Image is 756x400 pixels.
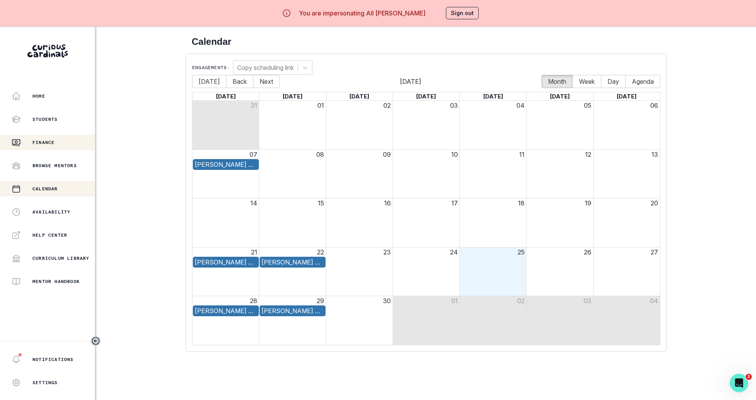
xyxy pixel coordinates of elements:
button: Sign out [446,7,479,19]
p: Mentor Handbook [32,278,80,285]
img: Curious Cardinals Logo [27,44,68,58]
span: [DATE] [483,93,503,100]
button: 29 [317,296,324,305]
div: Jaideep Kalagara's Coding Portfolio Passion Project [262,258,324,267]
span: [DATE] [216,93,236,100]
p: Help Center [32,232,67,238]
button: 16 [384,198,391,208]
button: 02 [383,101,391,110]
button: 19 [585,198,591,208]
span: [DATE] [283,93,302,100]
iframe: Intercom live chat [730,374,748,392]
span: [DATE] [617,93,636,100]
button: 12 [585,150,591,159]
button: 15 [318,198,324,208]
button: 03 [584,296,591,305]
button: 27 [651,247,658,257]
button: 14 [250,198,257,208]
p: Notifications [32,356,74,363]
button: 24 [450,247,458,257]
button: 02 [517,296,525,305]
button: 01 [451,296,458,305]
button: Back [226,75,253,88]
button: Agenda [625,75,660,88]
button: 10 [451,150,458,159]
p: Curriculum Library [32,255,89,261]
button: 21 [251,247,257,257]
p: Browse Mentors [32,163,77,169]
div: Ayush Bhattacharyya's App Development Passion Project [195,160,257,169]
button: 09 [383,150,391,159]
button: 18 [518,198,525,208]
button: 08 [316,150,324,159]
button: 25 [518,247,525,257]
h2: Calendar [192,36,661,47]
span: [DATE] [280,77,542,86]
p: Calendar [32,186,58,192]
button: [DATE] [192,75,226,88]
button: 26 [584,247,591,257]
button: 13 [651,150,658,159]
span: [DATE] [416,93,436,100]
button: 17 [451,198,458,208]
button: 20 [651,198,658,208]
p: Engagements: [192,64,230,71]
button: 01 [317,101,324,110]
div: Month View [192,92,660,345]
p: Students [32,116,58,122]
button: 31 [251,101,257,110]
button: 03 [450,101,458,110]
span: 2 [746,374,752,380]
button: 06 [650,101,658,110]
button: 07 [250,150,257,159]
button: 30 [383,296,391,305]
button: 04 [650,296,658,305]
div: Jaideep Kalagara's Coding Portfolio Passion Project [262,306,324,315]
button: Next [253,75,280,88]
button: 22 [317,247,324,257]
p: Finance [32,139,54,146]
button: Day [601,75,626,88]
span: [DATE] [349,93,369,100]
p: You are impersonating All [PERSON_NAME] [299,8,425,18]
button: Toggle sidebar [91,336,101,346]
button: Week [572,75,601,88]
button: 23 [383,247,391,257]
p: Home [32,93,45,99]
button: 11 [519,150,525,159]
div: Ayush Bhattacharyya's App Development Passion Project [195,258,257,267]
button: 05 [584,101,591,110]
span: [DATE] [550,93,570,100]
button: Month [542,75,573,88]
div: Ayush Bhattacharyya's App Development Passion Project [195,306,257,315]
p: Availability [32,209,70,215]
p: Settings [32,380,58,386]
button: 04 [516,101,525,110]
button: 28 [250,296,257,305]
